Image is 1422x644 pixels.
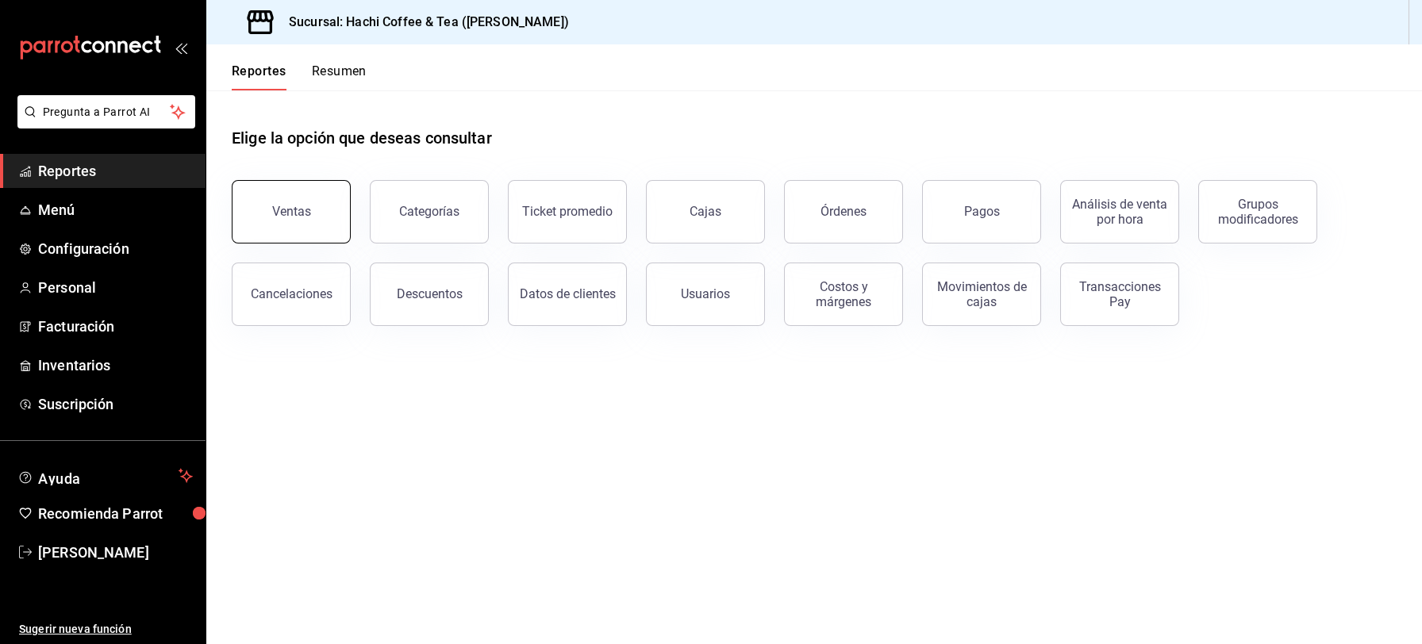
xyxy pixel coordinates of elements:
[232,263,351,326] button: Cancelaciones
[821,204,867,219] div: Órdenes
[646,263,765,326] button: Usuarios
[397,286,463,301] div: Descuentos
[1060,263,1179,326] button: Transacciones Pay
[232,180,351,243] button: Ventas
[38,199,193,220] span: Menú
[232,63,367,90] div: navigation tabs
[232,126,492,150] h1: Elige la opción que deseas consultar
[11,115,195,132] a: Pregunta a Parrot AI
[922,180,1041,243] button: Pagos
[690,204,721,219] div: Cajas
[399,204,459,219] div: Categorías
[784,180,903,243] button: Órdenes
[681,286,730,301] div: Usuarios
[38,466,172,485] span: Ayuda
[19,621,193,638] span: Sugerir nueva función
[520,286,616,301] div: Datos de clientes
[251,286,332,301] div: Cancelaciones
[38,238,193,259] span: Configuración
[232,63,286,90] button: Reportes
[38,316,193,337] span: Facturación
[38,503,193,524] span: Recomienda Parrot
[794,279,893,309] div: Costos y márgenes
[38,542,193,563] span: [PERSON_NAME]
[272,204,311,219] div: Ventas
[38,160,193,182] span: Reportes
[17,95,195,128] button: Pregunta a Parrot AI
[38,393,193,415] span: Suscripción
[38,277,193,298] span: Personal
[312,63,367,90] button: Resumen
[370,263,489,326] button: Descuentos
[508,263,627,326] button: Datos de clientes
[508,180,627,243] button: Ticket promedio
[1070,279,1169,309] div: Transacciones Pay
[646,180,765,243] button: Cajas
[964,204,1000,219] div: Pagos
[370,180,489,243] button: Categorías
[1060,180,1179,243] button: Análisis de venta por hora
[932,279,1031,309] div: Movimientos de cajas
[522,204,613,219] div: Ticket promedio
[1209,197,1307,227] div: Grupos modificadores
[784,263,903,326] button: Costos y márgenes
[43,104,171,121] span: Pregunta a Parrot AI
[1198,180,1317,243] button: Grupos modificadores
[276,13,569,32] h3: Sucursal: Hachi Coffee & Tea ([PERSON_NAME])
[38,355,193,376] span: Inventarios
[1070,197,1169,227] div: Análisis de venta por hora
[922,263,1041,326] button: Movimientos de cajas
[175,41,187,54] button: open_drawer_menu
